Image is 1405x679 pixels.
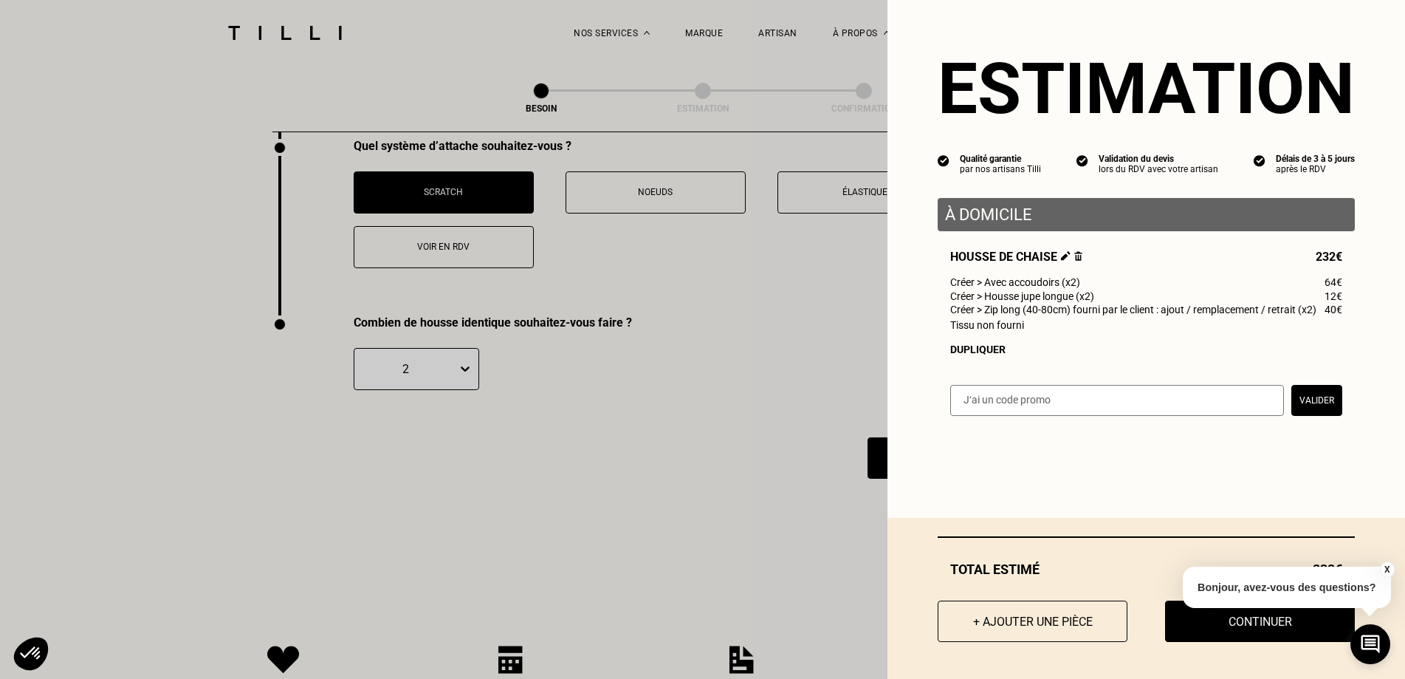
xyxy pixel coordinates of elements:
button: X [1379,562,1394,578]
img: icon list info [1254,154,1265,167]
span: Créer > Housse jupe longue (x2) [950,290,1094,302]
span: Housse de chaise [950,250,1082,264]
img: icon list info [938,154,949,167]
button: Continuer [1165,601,1355,642]
div: lors du RDV avec votre artisan [1099,164,1218,174]
p: À domicile [945,205,1347,224]
input: J‘ai un code promo [950,385,1284,416]
span: 64€ [1325,276,1342,288]
div: Délais de 3 à 5 jours [1276,154,1355,164]
p: Bonjour, avez-vous des questions? [1183,567,1391,608]
span: 40€ [1325,304,1342,315]
section: Estimation [938,47,1355,130]
img: Éditer [1061,251,1071,261]
span: Créer > Zip long (40-80cm) fourni par le client : ajout / remplacement / retrait (x2) [950,304,1316,315]
div: Qualité garantie [960,154,1041,164]
div: par nos artisans Tilli [960,164,1041,174]
div: Dupliquer [950,344,1342,355]
span: 12€ [1325,290,1342,302]
span: Créer > Avec accoudoirs (x2) [950,276,1080,288]
div: après le RDV [1276,164,1355,174]
span: Tissu non fourni [950,319,1024,331]
button: Valider [1291,385,1342,416]
div: Validation du devis [1099,154,1218,164]
img: Supprimer [1074,251,1082,261]
button: + Ajouter une pièce [938,601,1127,642]
span: 232€ [1316,250,1342,264]
div: Total estimé [938,562,1355,577]
img: icon list info [1076,154,1088,167]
